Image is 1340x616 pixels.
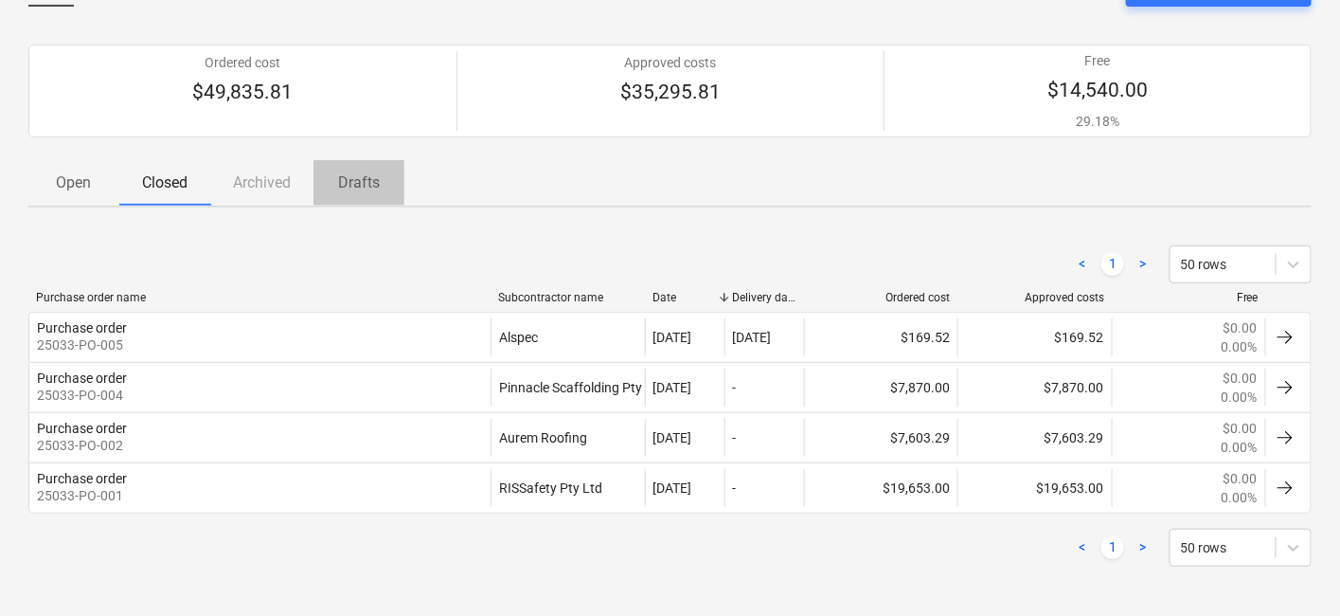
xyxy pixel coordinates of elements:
div: [DATE] [653,330,692,345]
div: Free [1119,291,1259,304]
div: Ordered cost [812,291,951,304]
a: Previous page [1071,536,1094,559]
p: $0.00 [1224,318,1258,337]
div: $7,870.00 [957,369,1111,407]
div: [DATE] [653,380,692,395]
a: Page 1 is your current page [1101,536,1124,559]
div: - [733,430,737,445]
p: 0.00% [1222,388,1258,407]
div: $169.52 [957,318,1111,356]
div: - [733,480,737,496]
div: $7,603.29 [804,419,957,457]
p: $14,540.00 [1047,78,1148,104]
div: Alspec [491,318,644,356]
p: 0.00% [1222,337,1258,356]
div: Purchase order name [36,291,483,304]
a: Previous page [1071,253,1094,276]
p: 29.18% [1047,112,1148,131]
div: Date [652,291,717,304]
div: Purchase order [37,421,127,436]
div: $7,870.00 [804,369,957,407]
div: RISSafety Pty Ltd [491,469,644,507]
p: 0.00% [1222,438,1258,457]
div: [DATE] [653,480,692,496]
div: [DATE] [733,330,772,345]
div: Subcontractor name [498,291,637,304]
a: Next page [1132,536,1154,559]
p: $0.00 [1224,419,1258,438]
p: Free [1047,51,1148,70]
div: $19,653.00 [804,469,957,507]
p: $49,835.81 [193,80,294,106]
p: 25033-PO-004 [37,386,127,405]
p: Drafts [336,172,382,194]
div: Pinnacle Scaffolding Pty Ltd [491,369,644,407]
div: $19,653.00 [957,469,1111,507]
a: Next page [1132,253,1154,276]
p: Closed [142,172,188,194]
p: 25033-PO-001 [37,486,127,505]
div: Purchase order [37,471,127,486]
a: Page 1 is your current page [1101,253,1124,276]
p: $0.00 [1224,369,1258,388]
iframe: Chat Widget [1245,525,1340,616]
div: Aurem Roofing [491,419,644,457]
div: Purchase order [37,320,127,335]
div: Approved costs [966,291,1105,304]
div: [DATE] [653,430,692,445]
p: 25033-PO-005 [37,335,127,354]
p: Ordered cost [193,53,294,72]
p: 0.00% [1222,488,1258,507]
div: $169.52 [804,318,957,356]
div: $7,603.29 [957,419,1111,457]
p: 25033-PO-002 [37,436,127,455]
div: - [733,380,737,395]
div: Purchase order [37,371,127,386]
p: Open [51,172,97,194]
p: Approved costs [620,53,721,72]
p: $0.00 [1224,469,1258,488]
div: Delivery date [732,291,796,304]
p: $35,295.81 [620,80,721,106]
